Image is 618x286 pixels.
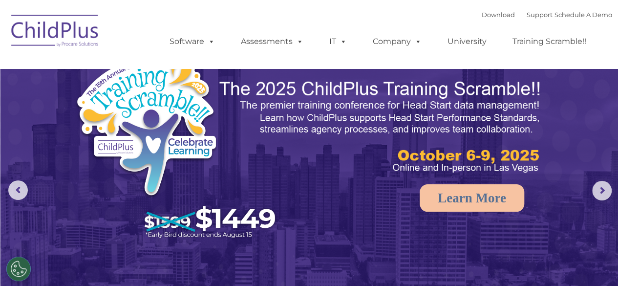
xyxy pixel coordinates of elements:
a: Assessments [231,32,313,51]
button: Cookies Settings [6,257,31,281]
img: ChildPlus by Procare Solutions [6,8,104,57]
iframe: Chat Widget [458,180,618,286]
a: Company [363,32,431,51]
font: | [482,11,612,19]
a: Schedule A Demo [554,11,612,19]
a: Download [482,11,515,19]
span: Last name [136,65,166,72]
a: Support [527,11,553,19]
a: IT [320,32,357,51]
a: University [438,32,496,51]
span: Phone number [136,105,177,112]
a: Software [160,32,225,51]
a: Training Scramble!! [503,32,596,51]
a: Learn More [420,184,524,212]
